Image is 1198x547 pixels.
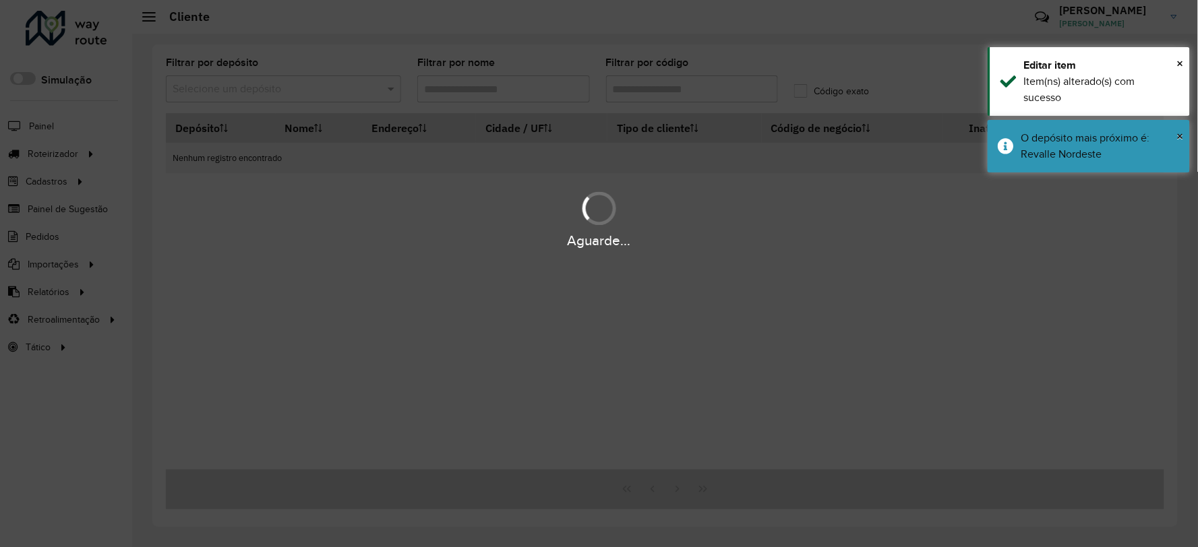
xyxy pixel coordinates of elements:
span: × [1177,56,1184,71]
button: Close [1177,126,1184,146]
button: Close [1177,53,1184,73]
div: Item(ns) alterado(s) com sucesso [1024,73,1180,106]
div: O depósito mais próximo é: Revalle Nordeste [1021,130,1180,162]
div: Editar item [1024,57,1180,73]
span: × [1177,129,1184,143]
